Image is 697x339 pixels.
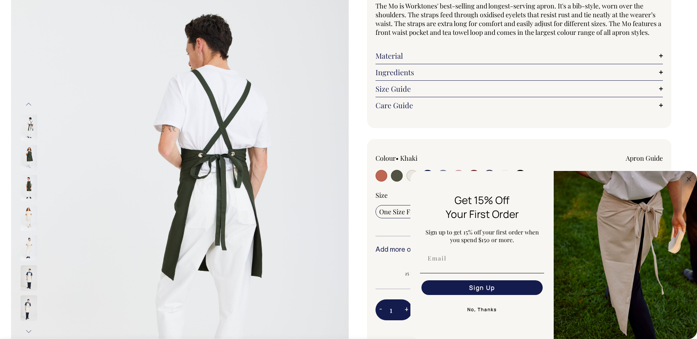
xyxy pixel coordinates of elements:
[376,68,663,77] a: Ingredients
[376,247,663,254] h6: Add more of this item or any of our other to save
[685,175,693,183] button: Close dialog
[420,302,544,317] button: No, Thanks
[410,171,697,339] div: FLYOUT Form
[421,280,543,295] button: Sign Up
[21,145,37,171] img: olive
[376,101,663,110] a: Care Guide
[376,154,491,163] div: Colour
[376,84,663,93] a: Size Guide
[401,303,412,317] button: +
[455,193,510,207] span: Get 15% Off
[626,154,663,163] a: Apron Guide
[21,175,37,201] img: olive
[379,270,464,276] span: 25 more to apply
[21,115,37,141] img: olive
[554,171,697,339] img: 5e34ad8f-4f05-4173-92a8-ea475ee49ac9.jpeg
[21,295,37,321] img: natural
[379,262,464,270] span: 5% OFF
[396,154,399,163] span: •
[446,207,519,221] span: Your First Order
[376,259,468,278] input: 5% OFF 25 more to apply
[421,251,543,266] input: Email
[376,191,663,200] div: Size
[376,205,430,218] input: One Size Fits All
[420,273,544,273] img: underline
[379,207,426,216] span: One Size Fits All
[376,303,386,317] button: -
[21,235,37,261] img: natural
[400,154,417,163] label: Khaki
[23,96,34,113] button: Previous
[425,228,539,244] span: Sign up to get 15% off your first order when you spend $150 or more.
[376,1,661,37] span: The Mo is Worktones' best-selling and longest-serving apron. It's a bib-style, worn over the shou...
[21,205,37,231] img: natural
[376,51,663,60] a: Material
[21,265,37,291] img: natural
